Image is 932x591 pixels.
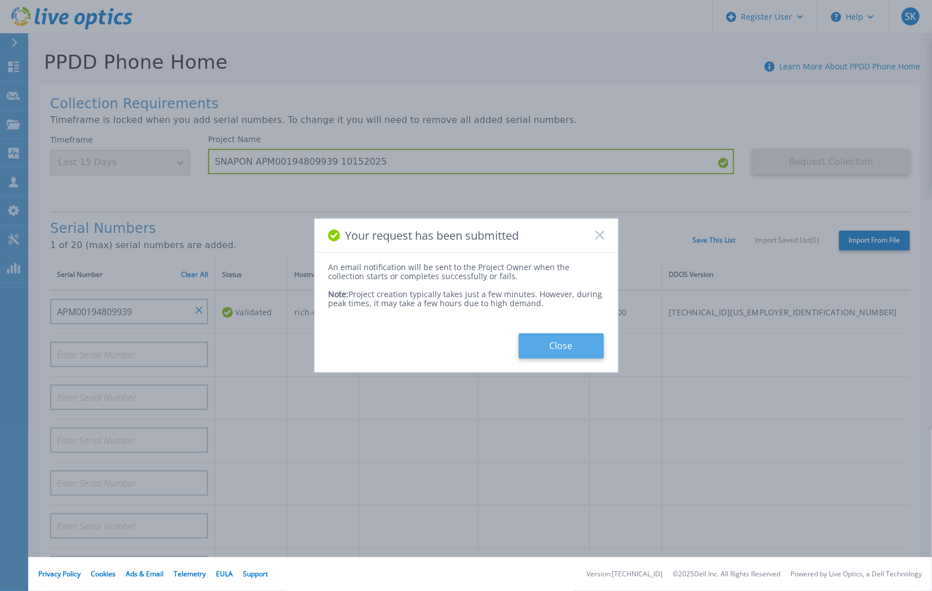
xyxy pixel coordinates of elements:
[38,569,81,579] a: Privacy Policy
[346,229,519,242] span: Your request has been submitted
[243,569,268,579] a: Support
[174,569,206,579] a: Telemetry
[91,569,116,579] a: Cookies
[329,263,604,281] div: An email notification will be sent to the Project Owner when the collection starts or completes s...
[790,571,922,578] li: Powered by Live Optics, a Dell Technology
[126,569,164,579] a: Ads & Email
[519,333,604,359] button: Close
[216,569,233,579] a: EULA
[329,289,349,299] span: Note:
[673,571,780,578] li: © 2025 Dell Inc. All Rights Reserved
[586,571,662,578] li: Version: [TECHNICAL_ID]
[329,281,604,308] div: Project creation typically takes just a few minutes. However, during peak times, it may take a fe...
